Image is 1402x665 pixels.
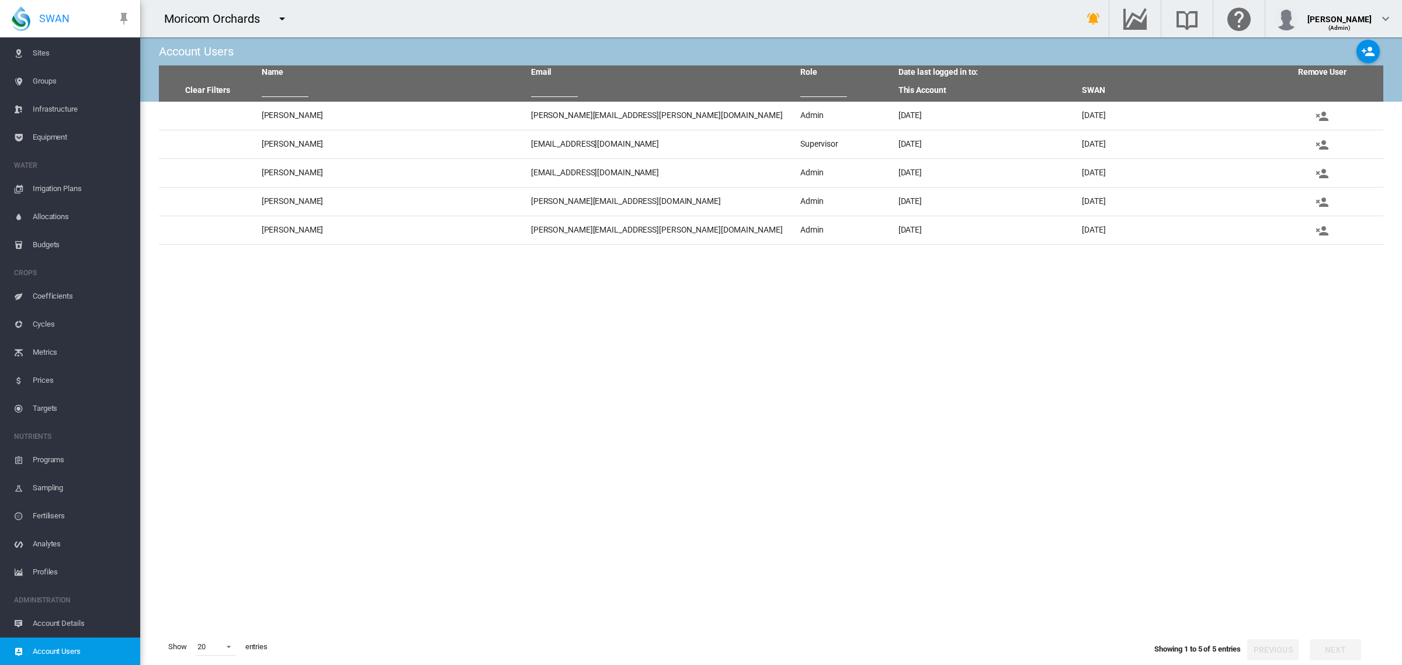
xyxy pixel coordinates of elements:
[800,67,817,77] a: Role
[33,175,131,203] span: Irrigation Plans
[894,159,1077,187] td: [DATE]
[1296,191,1348,212] button: Remove user from this account
[796,159,894,187] td: Admin
[159,43,234,60] div: Account Users
[14,427,131,446] span: NUTRIENTS
[1315,138,1329,152] md-icon: icon-account-remove
[257,159,526,187] td: [PERSON_NAME]
[1379,12,1393,26] md-icon: icon-chevron-down
[14,156,131,175] span: WATER
[1154,645,1241,653] span: Showing 1 to 5 of 5 entries
[197,642,206,651] div: 20
[33,394,131,422] span: Targets
[796,216,894,244] td: Admin
[526,102,796,130] td: [PERSON_NAME][EMAIL_ADDRESS][PERSON_NAME][DOMAIN_NAME]
[159,130,1383,159] tr: [PERSON_NAME] [EMAIL_ADDRESS][DOMAIN_NAME] Supervisor [DATE] [DATE] Remove user from this account
[14,591,131,609] span: ADMINISTRATION
[33,123,131,151] span: Equipment
[894,216,1077,244] td: [DATE]
[33,203,131,231] span: Allocations
[1275,7,1298,30] img: profile.jpg
[531,67,552,77] a: Email
[1296,220,1348,241] button: Remove user from this account
[1307,9,1372,20] div: [PERSON_NAME]
[33,366,131,394] span: Prices
[1315,224,1329,238] md-icon: icon-account-remove
[1121,12,1149,26] md-icon: Go to the Data Hub
[1173,12,1201,26] md-icon: Search the knowledge base
[33,530,131,558] span: Analytes
[14,264,131,282] span: CROPS
[796,188,894,216] td: Admin
[526,216,796,244] td: [PERSON_NAME][EMAIL_ADDRESS][PERSON_NAME][DOMAIN_NAME]
[241,637,272,657] span: entries
[1328,25,1351,31] span: (Admin)
[33,67,131,95] span: Groups
[257,216,526,244] td: [PERSON_NAME]
[1087,12,1101,26] md-icon: icon-bell-ring
[257,102,526,130] td: [PERSON_NAME]
[1261,65,1383,79] th: Remove User
[894,65,1261,79] th: Date last logged in to:
[894,102,1077,130] td: [DATE]
[39,11,70,26] span: SWAN
[1356,40,1380,63] button: Add new user to this account
[796,130,894,158] td: Supervisor
[1361,44,1375,58] md-icon: icon-account-plus
[257,130,526,158] td: [PERSON_NAME]
[159,102,1383,130] tr: [PERSON_NAME] [PERSON_NAME][EMAIL_ADDRESS][PERSON_NAME][DOMAIN_NAME] Admin [DATE] [DATE] Remove u...
[796,102,894,130] td: Admin
[33,338,131,366] span: Metrics
[1077,102,1261,130] td: [DATE]
[185,85,230,95] a: Clear Filters
[33,446,131,474] span: Programs
[164,637,192,657] span: Show
[33,95,131,123] span: Infrastructure
[164,11,270,27] div: Moricom Orchards
[1296,134,1348,155] button: Remove user from this account
[33,474,131,502] span: Sampling
[33,609,131,638] span: Account Details
[1315,195,1329,209] md-icon: icon-account-remove
[33,231,131,259] span: Budgets
[526,188,796,216] td: [PERSON_NAME][EMAIL_ADDRESS][DOMAIN_NAME]
[33,310,131,338] span: Cycles
[117,12,131,26] md-icon: icon-pin
[526,159,796,187] td: [EMAIL_ADDRESS][DOMAIN_NAME]
[33,558,131,586] span: Profiles
[257,188,526,216] td: [PERSON_NAME]
[159,216,1383,245] tr: [PERSON_NAME] [PERSON_NAME][EMAIL_ADDRESS][PERSON_NAME][DOMAIN_NAME] Admin [DATE] [DATE] Remove u...
[1247,639,1299,660] button: Previous
[894,188,1077,216] td: [DATE]
[1225,12,1253,26] md-icon: Click here for help
[1296,162,1348,183] button: Remove user from this account
[1077,216,1261,244] td: [DATE]
[33,39,131,67] span: Sites
[1296,105,1348,126] button: Remove user from this account
[33,502,131,530] span: Fertilisers
[159,188,1383,216] tr: [PERSON_NAME] [PERSON_NAME][EMAIL_ADDRESS][DOMAIN_NAME] Admin [DATE] [DATE] Remove user from this...
[1315,109,1329,123] md-icon: icon-account-remove
[1077,188,1261,216] td: [DATE]
[1077,159,1261,187] td: [DATE]
[894,130,1077,158] td: [DATE]
[1082,85,1105,95] a: SWAN
[1082,7,1105,30] button: icon-bell-ring
[270,7,294,30] button: icon-menu-down
[898,85,946,95] a: This Account
[12,6,30,31] img: SWAN-Landscape-Logo-Colour-drop.png
[1077,130,1261,158] td: [DATE]
[526,130,796,158] td: [EMAIL_ADDRESS][DOMAIN_NAME]
[33,282,131,310] span: Coefficients
[159,159,1383,188] tr: [PERSON_NAME] [EMAIL_ADDRESS][DOMAIN_NAME] Admin [DATE] [DATE] Remove user from this account
[262,67,284,77] a: Name
[1315,167,1329,181] md-icon: icon-account-remove
[1310,639,1361,660] button: Next
[275,12,289,26] md-icon: icon-menu-down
